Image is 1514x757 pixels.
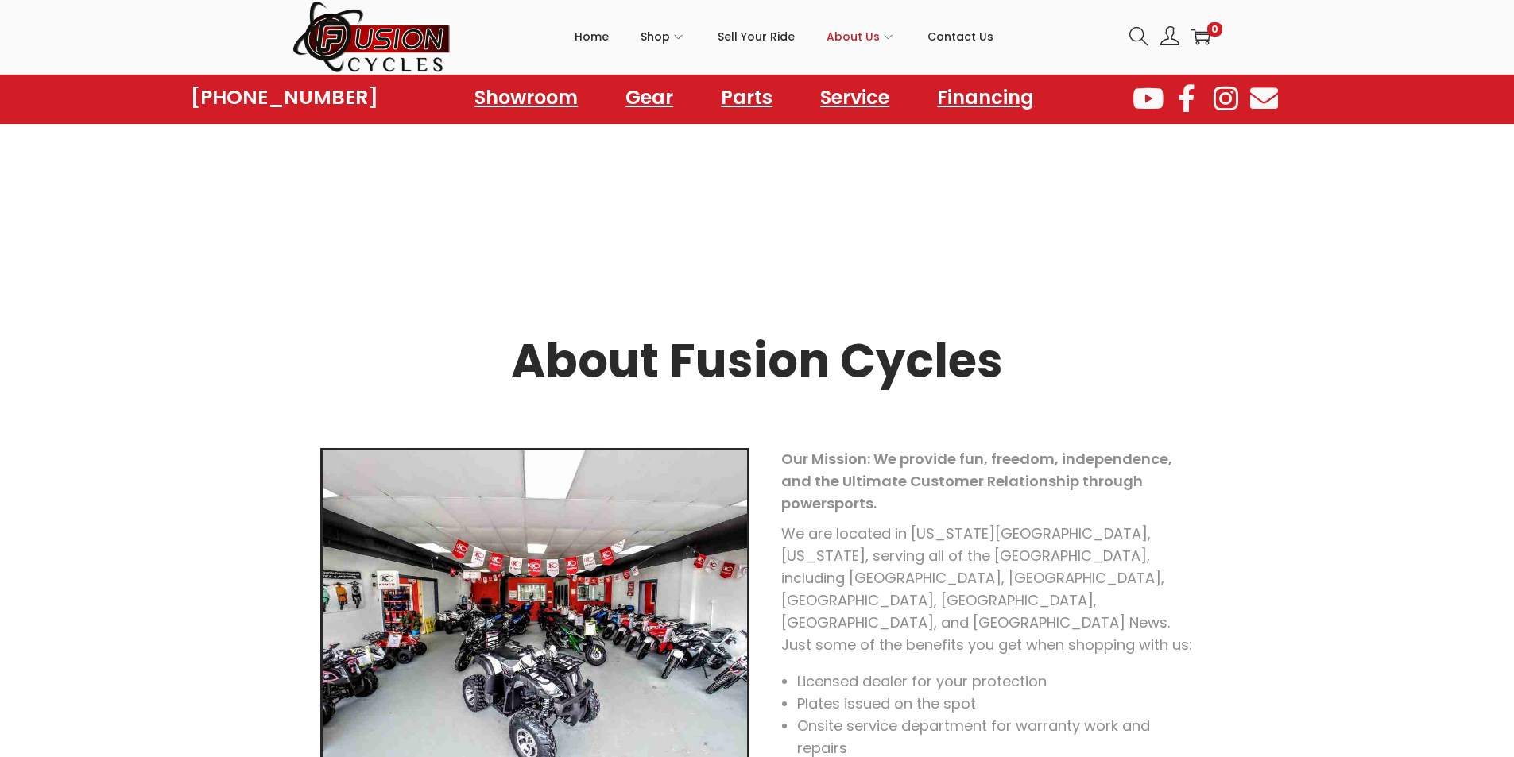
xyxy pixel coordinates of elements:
[781,448,1195,515] p: Our Mission: We provide fun, freedom, independence, and the Ultimate Customer Relationship throug...
[797,671,1047,691] span: Licensed dealer for your protection
[827,17,880,56] span: About Us
[1191,27,1210,46] a: 0
[575,17,609,56] span: Home
[312,338,1202,384] h2: About Fusion Cycles
[451,1,1117,72] nav: Primary navigation
[641,17,670,56] span: Shop
[718,1,795,72] a: Sell Your Ride
[927,1,993,72] a: Contact Us
[781,523,1192,655] span: We are located in [US_STATE][GEOGRAPHIC_DATA], [US_STATE], serving all of the [GEOGRAPHIC_DATA], ...
[927,17,993,56] span: Contact Us
[827,1,896,72] a: About Us
[797,693,976,713] span: Plates issued on the spot
[575,1,609,72] a: Home
[718,17,795,56] span: Sell Your Ride
[641,1,686,72] a: Shop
